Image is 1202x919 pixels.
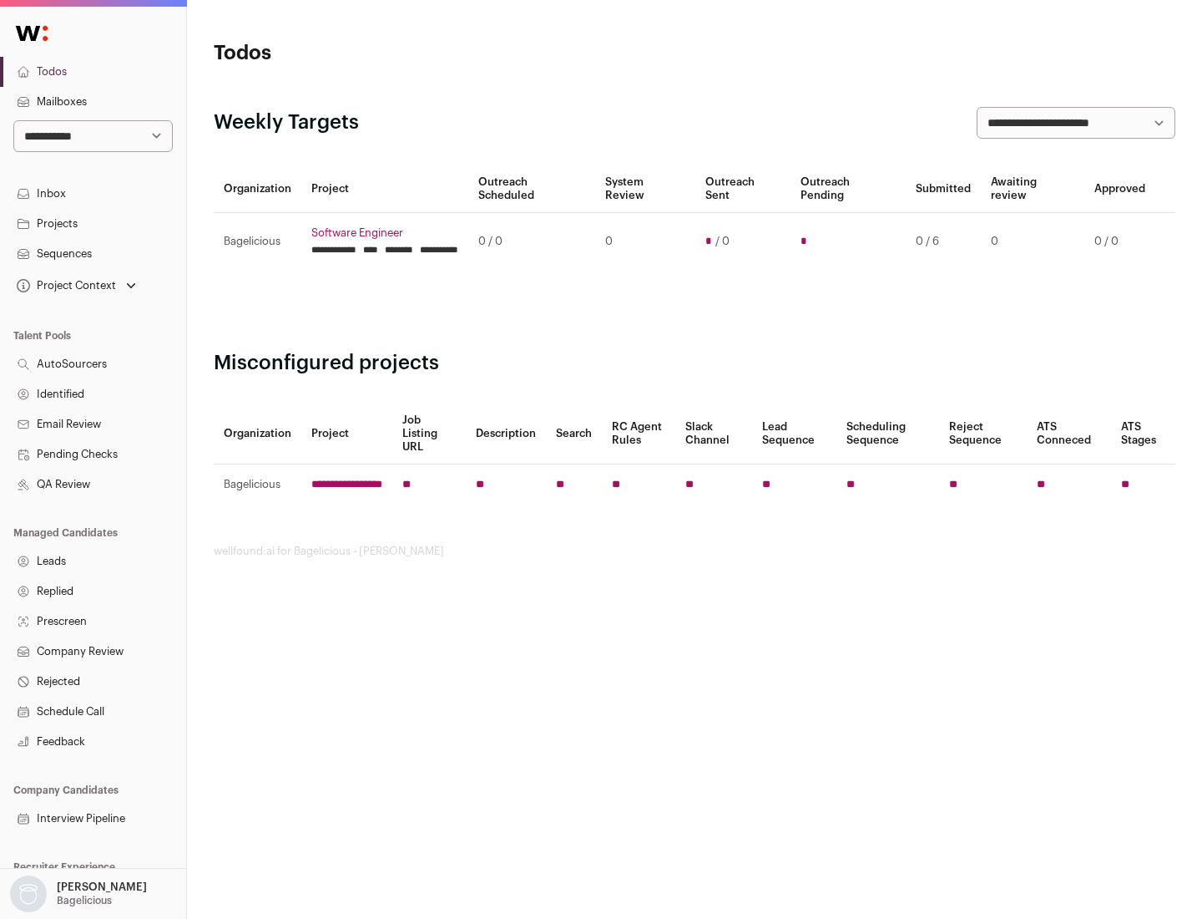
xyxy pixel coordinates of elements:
[214,213,301,271] td: Bagelicious
[301,165,468,213] th: Project
[981,165,1084,213] th: Awaiting review
[13,274,139,297] button: Open dropdown
[466,404,546,465] th: Description
[214,545,1175,558] footer: wellfound:ai for Bagelicious - [PERSON_NAME]
[301,404,392,465] th: Project
[7,17,57,50] img: Wellfound
[57,881,147,894] p: [PERSON_NAME]
[214,465,301,505] td: Bagelicious
[214,350,1175,377] h2: Misconfigured projects
[57,894,112,907] p: Bagelicious
[906,165,981,213] th: Submitted
[311,226,458,240] a: Software Engineer
[939,404,1028,465] th: Reject Sequence
[214,165,301,213] th: Organization
[1111,404,1175,465] th: ATS Stages
[214,40,534,67] h1: Todos
[7,876,150,912] button: Open dropdown
[675,404,752,465] th: Slack Channel
[214,404,301,465] th: Organization
[790,165,905,213] th: Outreach Pending
[1084,213,1155,271] td: 0 / 0
[1027,404,1110,465] th: ATS Conneced
[752,404,836,465] th: Lead Sequence
[546,404,602,465] th: Search
[13,279,116,292] div: Project Context
[595,213,694,271] td: 0
[10,876,47,912] img: nopic.png
[1084,165,1155,213] th: Approved
[468,213,595,271] td: 0 / 0
[602,404,674,465] th: RC Agent Rules
[695,165,791,213] th: Outreach Sent
[392,404,466,465] th: Job Listing URL
[836,404,939,465] th: Scheduling Sequence
[214,109,359,136] h2: Weekly Targets
[715,235,730,248] span: / 0
[595,165,694,213] th: System Review
[906,213,981,271] td: 0 / 6
[981,213,1084,271] td: 0
[468,165,595,213] th: Outreach Scheduled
